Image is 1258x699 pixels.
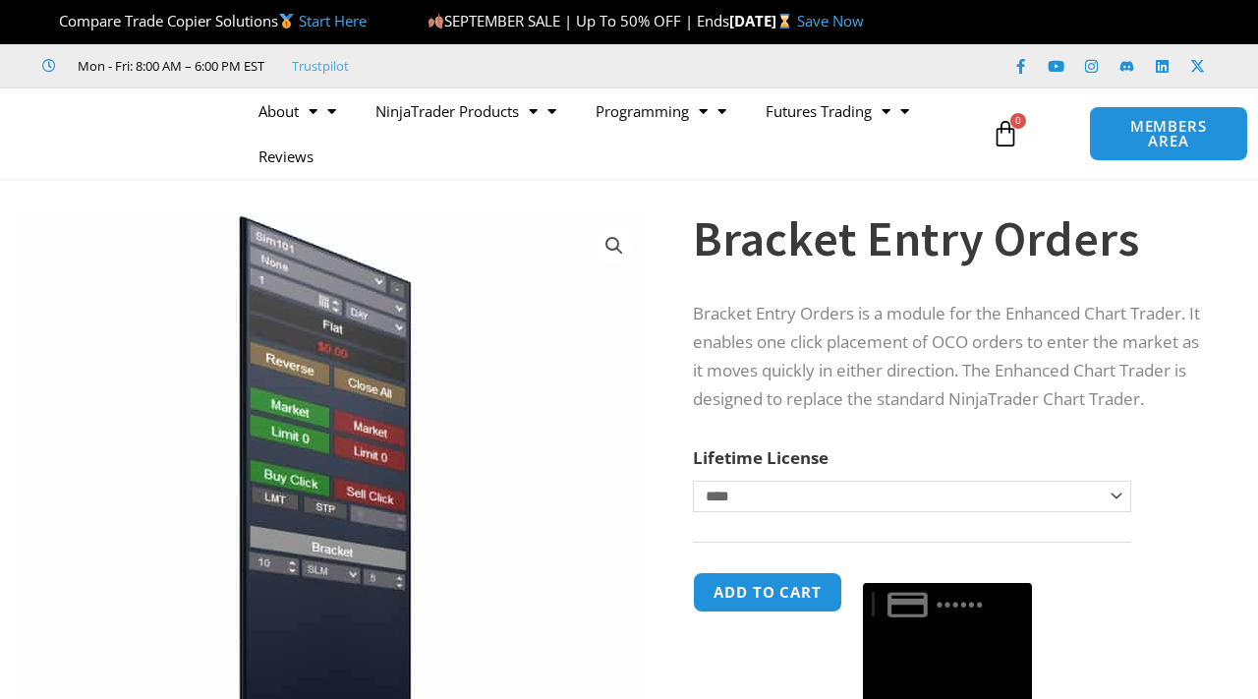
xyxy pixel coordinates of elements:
strong: [DATE] [729,11,797,30]
img: 🏆 [43,14,58,29]
p: Bracket Entry Orders is a module for the Enhanced Chart Trader. It enables one click placement of... [693,300,1209,414]
span: MEMBERS AREA [1110,119,1228,148]
img: 🥇 [279,14,294,29]
label: Lifetime License [693,446,829,469]
a: MEMBERS AREA [1089,106,1248,161]
a: Start Here [299,11,367,30]
a: About [239,88,356,134]
a: Reviews [239,134,333,179]
span: Compare Trade Copier Solutions [42,11,367,30]
button: Add to cart [693,572,842,612]
img: 🍂 [429,14,443,29]
img: LogoAI | Affordable Indicators – NinjaTrader [20,98,231,169]
text: •••••• [937,594,986,615]
a: View full-screen image gallery [597,228,632,263]
span: Mon - Fri: 8:00 AM – 6:00 PM EST [73,54,264,78]
a: Trustpilot [292,54,349,78]
img: ⌛ [777,14,792,29]
a: Futures Trading [746,88,929,134]
a: Programming [576,88,746,134]
iframe: Secure payment input frame [859,569,1036,571]
a: 0 [962,105,1049,162]
span: 0 [1010,113,1026,129]
h1: Bracket Entry Orders [693,204,1209,273]
nav: Menu [239,88,981,179]
a: NinjaTrader Products [356,88,576,134]
a: Save Now [797,11,864,30]
span: SEPTEMBER SALE | Up To 50% OFF | Ends [428,11,729,30]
